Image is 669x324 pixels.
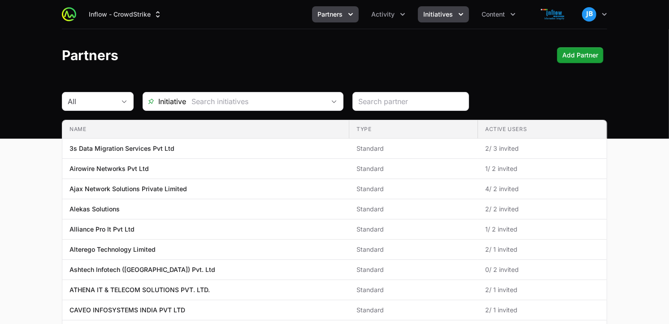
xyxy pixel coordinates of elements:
[485,306,599,315] span: 2 / 1 invited
[62,120,349,139] th: Name
[356,144,471,153] span: Standard
[62,92,133,110] button: All
[70,306,185,315] p: CAVEO INFOSYSTEMS INDIA PVT LTD
[485,265,599,274] span: 0 / 2 invited
[356,205,471,214] span: Standard
[70,205,120,214] p: Alekas Solutions
[358,96,463,107] input: Search partner
[312,6,359,22] div: Partners menu
[356,285,471,294] span: Standard
[70,144,174,153] p: 3s Data Migration Services Pvt Ltd
[485,144,599,153] span: 2 / 3 invited
[418,6,469,22] div: Initiatives menu
[485,245,599,254] span: 2 / 1 invited
[485,184,599,193] span: 4 / 2 invited
[62,47,118,63] h1: Partners
[562,50,598,61] span: Add Partner
[317,10,343,19] span: Partners
[418,6,469,22] button: Initiatives
[62,7,76,22] img: ActivitySource
[83,6,168,22] div: Supplier switch menu
[582,7,596,22] img: Jimish Bhavsar
[76,6,521,22] div: Main navigation
[186,92,325,110] input: Search initiatives
[356,184,471,193] span: Standard
[557,47,604,63] button: Add Partner
[70,285,210,294] p: ATHENA IT & TELECOM SOLUTIONS PVT. LTD.
[68,96,115,107] div: All
[70,265,215,274] p: Ashtech Infotech ([GEOGRAPHIC_DATA]) Pvt. Ltd
[70,245,156,254] p: Alterego Technology Limited
[485,225,599,234] span: 1 / 2 invited
[371,10,395,19] span: Activity
[356,306,471,315] span: Standard
[485,164,599,173] span: 1 / 2 invited
[478,120,607,139] th: Active Users
[349,120,478,139] th: Type
[557,47,604,63] div: Primary actions
[356,225,471,234] span: Standard
[312,6,359,22] button: Partners
[143,96,186,107] span: Initiative
[70,164,149,173] p: Airowire Networks Pvt Ltd
[356,265,471,274] span: Standard
[482,10,505,19] span: Content
[476,6,521,22] button: Content
[485,285,599,294] span: 2 / 1 invited
[485,205,599,214] span: 2 / 2 invited
[83,6,168,22] button: Inflow - CrowdStrike
[356,245,471,254] span: Standard
[476,6,521,22] div: Content menu
[423,10,453,19] span: Initiatives
[70,225,135,234] p: Alliance Pro It Pvt Ltd
[366,6,411,22] button: Activity
[356,164,471,173] span: Standard
[532,5,575,23] img: Inflow
[325,92,343,110] div: Open
[70,184,187,193] p: Ajax Network Solutions Private Limited
[366,6,411,22] div: Activity menu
